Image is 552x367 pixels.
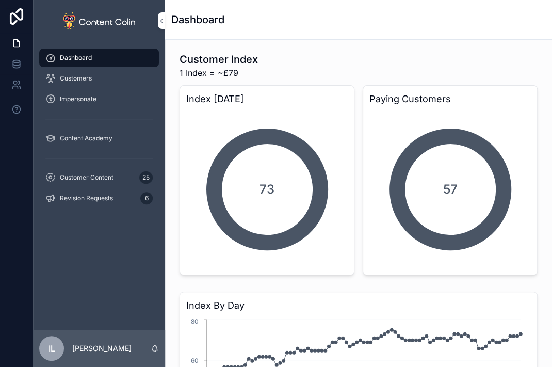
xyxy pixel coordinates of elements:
[139,171,153,184] div: 25
[60,134,112,142] span: Content Academy
[60,74,92,83] span: Customers
[415,181,485,198] span: 57
[39,90,159,108] a: Impersonate
[60,194,113,202] span: Revision Requests
[140,192,153,204] div: 6
[232,181,302,198] span: 73
[39,69,159,88] a: Customers
[171,12,224,27] h1: Dashboard
[63,12,135,29] img: App logo
[60,173,113,182] span: Customer Content
[369,92,531,106] h3: Paying Customers
[39,168,159,187] a: Customer Content25
[39,49,159,67] a: Dashboard
[191,317,199,325] tspan: 80
[60,95,96,103] span: Impersonate
[39,129,159,148] a: Content Academy
[186,298,531,313] h3: Index By Day
[39,189,159,208] a: Revision Requests6
[33,41,165,221] div: scrollable content
[48,342,55,355] span: IL
[180,67,258,79] span: 1 Index = ~£79
[180,52,258,67] h1: Customer Index
[186,92,348,106] h3: Index [DATE]
[72,343,132,354] p: [PERSON_NAME]
[191,357,199,364] tspan: 60
[60,54,92,62] span: Dashboard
